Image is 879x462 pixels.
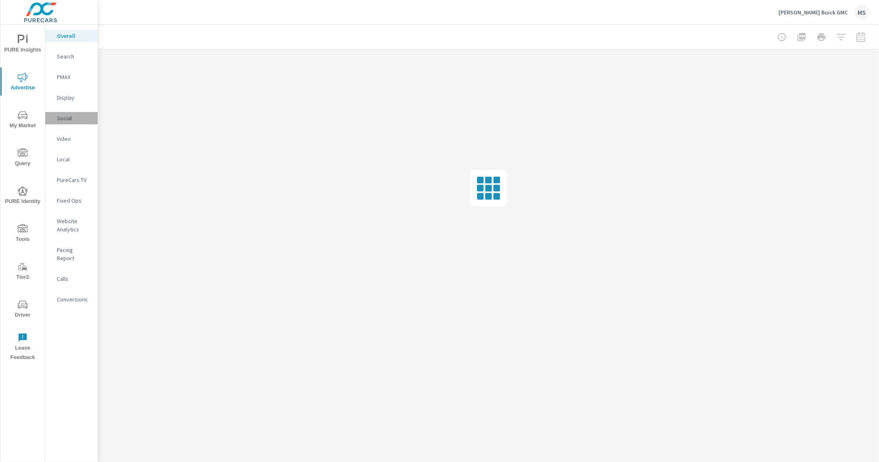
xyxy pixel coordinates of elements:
[45,293,98,306] div: Conversions
[45,244,98,264] div: Pacing Report
[57,217,91,233] p: Website Analytics
[57,52,91,61] p: Search
[45,133,98,145] div: Video
[0,25,45,366] div: nav menu
[57,32,91,40] p: Overall
[57,275,91,283] p: Calls
[45,174,98,186] div: PureCars TV
[57,176,91,184] p: PureCars TV
[45,153,98,166] div: Local
[57,93,91,102] p: Display
[3,35,42,55] span: PURE Insights
[778,9,848,16] p: [PERSON_NAME] Buick GMC
[854,5,869,20] div: MS
[45,273,98,285] div: Calls
[57,73,91,81] p: PMAX
[45,71,98,83] div: PMAX
[57,135,91,143] p: Video
[3,148,42,168] span: Query
[57,155,91,163] p: Local
[57,295,91,303] p: Conversions
[57,196,91,205] p: Fixed Ops
[3,110,42,131] span: My Market
[3,186,42,206] span: PURE Identity
[3,300,42,320] span: Driver
[45,30,98,42] div: Overall
[3,224,42,244] span: Tools
[45,91,98,104] div: Display
[3,262,42,282] span: Tier2
[45,50,98,63] div: Search
[45,215,98,236] div: Website Analytics
[3,333,42,362] span: Leave Feedback
[57,246,91,262] p: Pacing Report
[57,114,91,122] p: Social
[45,112,98,124] div: Social
[45,194,98,207] div: Fixed Ops
[3,72,42,93] span: Advertise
